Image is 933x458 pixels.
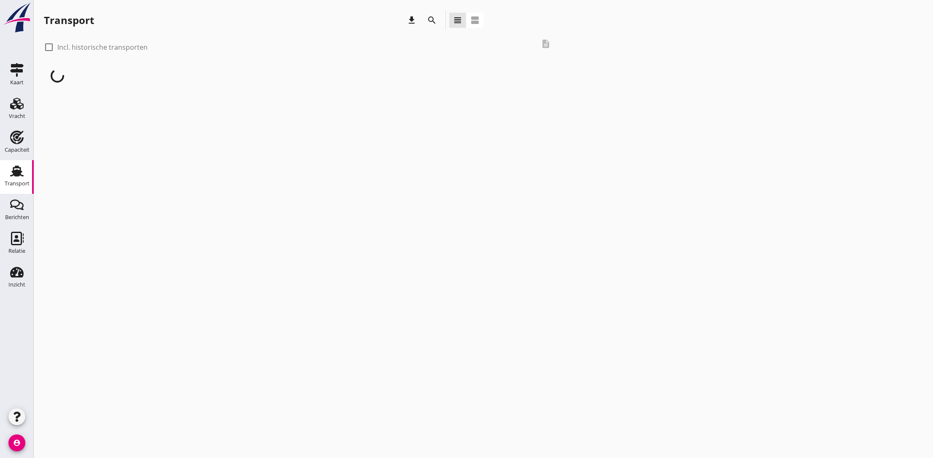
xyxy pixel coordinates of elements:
div: Transport [5,181,30,186]
div: Transport [44,13,94,27]
div: Relatie [8,248,25,254]
div: Berichten [5,214,29,220]
div: Capaciteit [5,147,30,153]
label: Incl. historische transporten [57,43,148,51]
img: logo-small.a267ee39.svg [2,2,32,33]
i: view_agenda [470,15,480,25]
i: view_headline [453,15,463,25]
div: Vracht [9,113,25,119]
i: search [427,15,437,25]
i: account_circle [8,434,25,451]
div: Kaart [10,80,24,85]
i: download [407,15,417,25]
div: Inzicht [8,282,25,287]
